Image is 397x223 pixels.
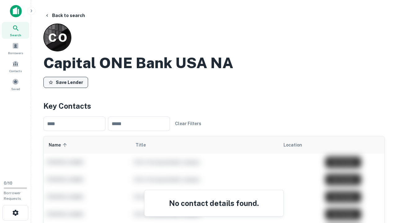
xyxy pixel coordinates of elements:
a: Borrowers [2,40,29,57]
h4: No contact details found. [152,198,276,209]
a: Search [2,22,29,39]
span: Borrower Requests [4,191,21,201]
p: C O [48,29,67,46]
span: 0 / 10 [4,181,12,186]
img: capitalize-icon.png [10,5,22,17]
span: Saved [11,86,20,91]
a: Saved [2,76,29,93]
a: Contacts [2,58,29,75]
span: Contacts [9,68,22,73]
h2: Capital ONE Bank USA NA [43,54,233,72]
button: Back to search [42,10,87,21]
button: Clear Filters [172,118,204,129]
span: Borrowers [8,50,23,55]
h4: Key Contacts [43,100,385,111]
iframe: Chat Widget [366,173,397,203]
span: Search [10,33,21,37]
button: Save Lender [43,77,88,88]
